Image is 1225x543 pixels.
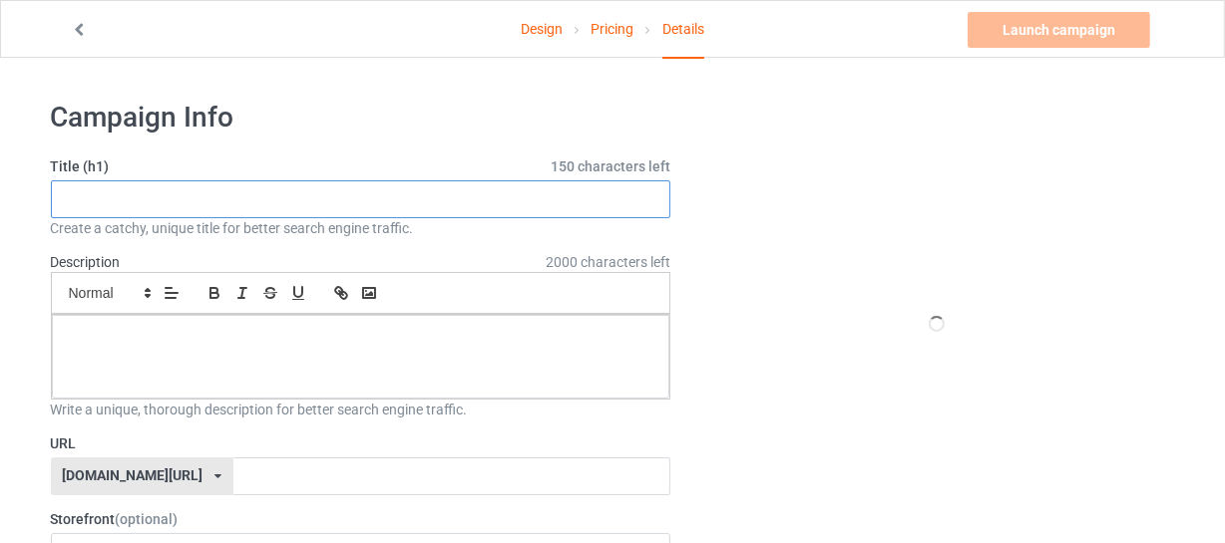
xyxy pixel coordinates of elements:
[51,156,671,176] label: Title (h1)
[546,252,670,272] span: 2000 characters left
[51,254,121,270] label: Description
[662,1,704,59] div: Details
[51,509,671,529] label: Storefront
[51,100,671,136] h1: Campaign Info
[51,433,671,453] label: URL
[116,511,179,527] span: (optional)
[591,1,633,57] a: Pricing
[521,1,563,57] a: Design
[51,400,671,419] div: Write a unique, thorough description for better search engine traffic.
[551,156,670,176] span: 150 characters left
[51,218,671,238] div: Create a catchy, unique title for better search engine traffic.
[62,468,203,482] div: [DOMAIN_NAME][URL]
